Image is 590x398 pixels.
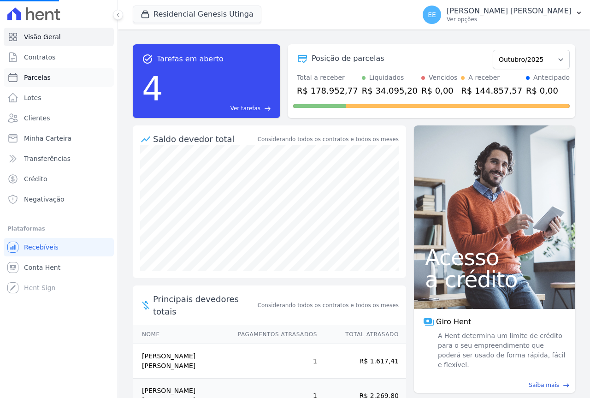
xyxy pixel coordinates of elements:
span: Saiba mais [529,381,559,389]
span: Negativação [24,195,65,204]
a: Contratos [4,48,114,66]
span: east [264,105,271,112]
div: R$ 144.857,57 [461,84,522,97]
div: Plataformas [7,223,110,234]
div: Saldo devedor total [153,133,256,145]
a: Ver tarefas east [167,104,271,113]
span: Conta Hent [24,263,60,272]
span: Visão Geral [24,32,61,42]
span: Giro Hent [436,316,471,327]
span: Parcelas [24,73,51,82]
td: [PERSON_NAME] [PERSON_NAME] [133,344,229,379]
th: Pagamentos Atrasados [229,325,318,344]
button: Residencial Genesis Utinga [133,6,261,23]
span: Tarefas em aberto [157,53,224,65]
span: Ver tarefas [230,104,260,113]
span: east [563,382,570,389]
span: Minha Carteira [24,134,71,143]
span: Transferências [24,154,71,163]
span: A Hent determina um limite de crédito para o seu empreendimento que poderá ser usado de forma ráp... [436,331,566,370]
span: a crédito [425,268,564,291]
div: R$ 178.952,77 [297,84,358,97]
td: 1 [229,344,318,379]
a: Minha Carteira [4,129,114,148]
a: Lotes [4,89,114,107]
th: Nome [133,325,229,344]
span: Considerando todos os contratos e todos os meses [258,301,399,309]
a: Conta Hent [4,258,114,277]
div: 4 [142,65,163,113]
div: Liquidados [369,73,404,83]
p: [PERSON_NAME] [PERSON_NAME] [447,6,572,16]
span: Acesso [425,246,564,268]
span: Recebíveis [24,243,59,252]
a: Visão Geral [4,28,114,46]
a: Parcelas [4,68,114,87]
a: Recebíveis [4,238,114,256]
div: R$ 0,00 [421,84,457,97]
span: Lotes [24,93,41,102]
span: task_alt [142,53,153,65]
div: Total a receber [297,73,358,83]
a: Clientes [4,109,114,127]
button: EE [PERSON_NAME] [PERSON_NAME] Ver opções [415,2,590,28]
div: A receber [468,73,500,83]
span: Crédito [24,174,47,184]
a: Saiba mais east [419,381,570,389]
a: Transferências [4,149,114,168]
div: Vencidos [429,73,457,83]
p: Ver opções [447,16,572,23]
div: Antecipado [533,73,570,83]
span: Clientes [24,113,50,123]
td: R$ 1.617,41 [318,344,406,379]
div: Considerando todos os contratos e todos os meses [258,135,399,143]
span: Contratos [24,53,55,62]
div: R$ 0,00 [526,84,570,97]
div: Posição de parcelas [312,53,384,64]
a: Negativação [4,190,114,208]
span: Principais devedores totais [153,293,256,318]
a: Crédito [4,170,114,188]
div: R$ 34.095,20 [362,84,418,97]
th: Total Atrasado [318,325,406,344]
span: EE [428,12,436,18]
